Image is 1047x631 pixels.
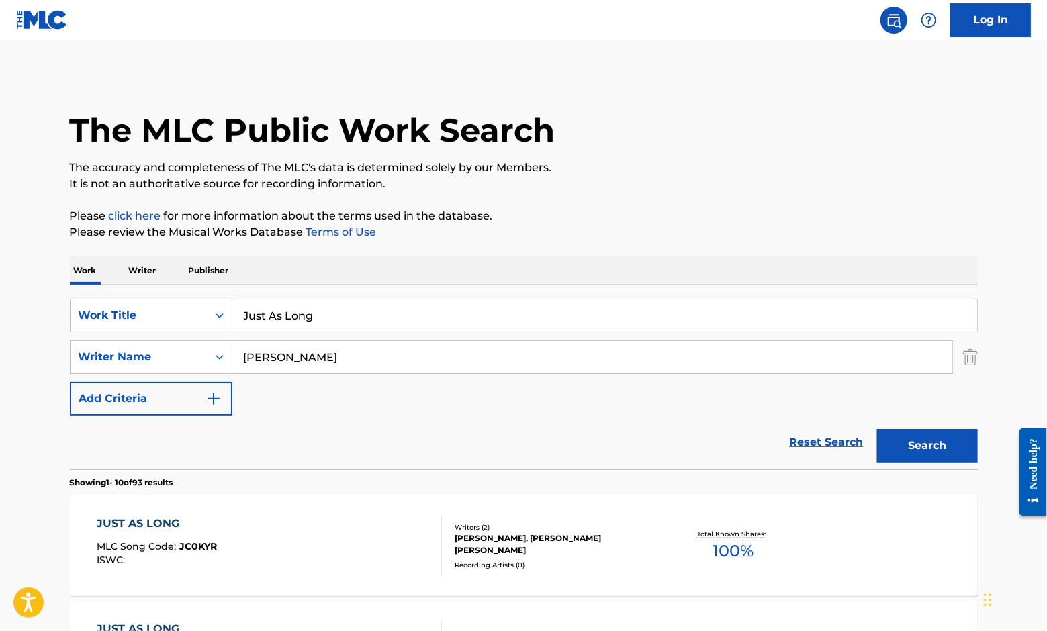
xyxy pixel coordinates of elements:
[921,12,937,28] img: help
[79,307,199,324] div: Work Title
[70,477,173,489] p: Showing 1 - 10 of 93 results
[880,7,907,34] a: Public Search
[97,516,217,532] div: JUST AS LONG
[70,160,978,176] p: The accuracy and completeness of The MLC's data is determined solely by our Members.
[455,560,657,570] div: Recording Artists ( 0 )
[70,299,978,469] form: Search Form
[713,539,754,563] span: 100 %
[125,256,161,285] p: Writer
[179,540,217,552] span: JC0KYR
[984,580,992,620] div: Drag
[70,110,555,150] h1: The MLC Public Work Search
[79,349,199,365] div: Writer Name
[70,176,978,192] p: It is not an authoritative source for recording information.
[16,10,68,30] img: MLC Logo
[1009,418,1047,526] iframe: Resource Center
[950,3,1031,37] a: Log In
[70,495,978,596] a: JUST AS LONGMLC Song Code:JC0KYRISWC:Writers (2)[PERSON_NAME], [PERSON_NAME] [PERSON_NAME]Recordi...
[70,224,978,240] p: Please review the Musical Works Database
[877,429,978,463] button: Search
[70,256,101,285] p: Work
[70,208,978,224] p: Please for more information about the terms used in the database.
[980,567,1047,631] iframe: Chat Widget
[963,340,978,374] img: Delete Criterion
[455,532,657,556] div: [PERSON_NAME], [PERSON_NAME] [PERSON_NAME]
[206,391,222,407] img: 9d2ae6d4665cec9f34b9.svg
[70,382,232,416] button: Add Criteria
[97,554,128,566] span: ISWC :
[783,428,870,457] a: Reset Search
[185,256,233,285] p: Publisher
[886,12,902,28] img: search
[697,529,769,539] p: Total Known Shares:
[915,7,942,34] div: Help
[455,522,657,532] div: Writers ( 2 )
[304,226,377,238] a: Terms of Use
[109,209,161,222] a: click here
[97,540,179,552] span: MLC Song Code :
